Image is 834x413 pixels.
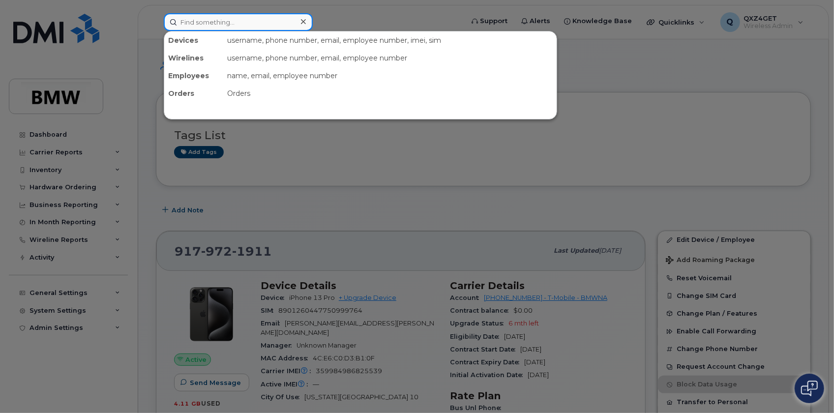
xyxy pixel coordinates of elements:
[223,49,557,67] div: username, phone number, email, employee number
[164,67,223,85] div: Employees
[164,85,223,102] div: Orders
[223,67,557,85] div: name, email, employee number
[801,381,818,396] img: Open chat
[164,49,223,67] div: Wirelines
[164,31,223,49] div: Devices
[223,85,557,102] div: Orders
[223,31,557,49] div: username, phone number, email, employee number, imei, sim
